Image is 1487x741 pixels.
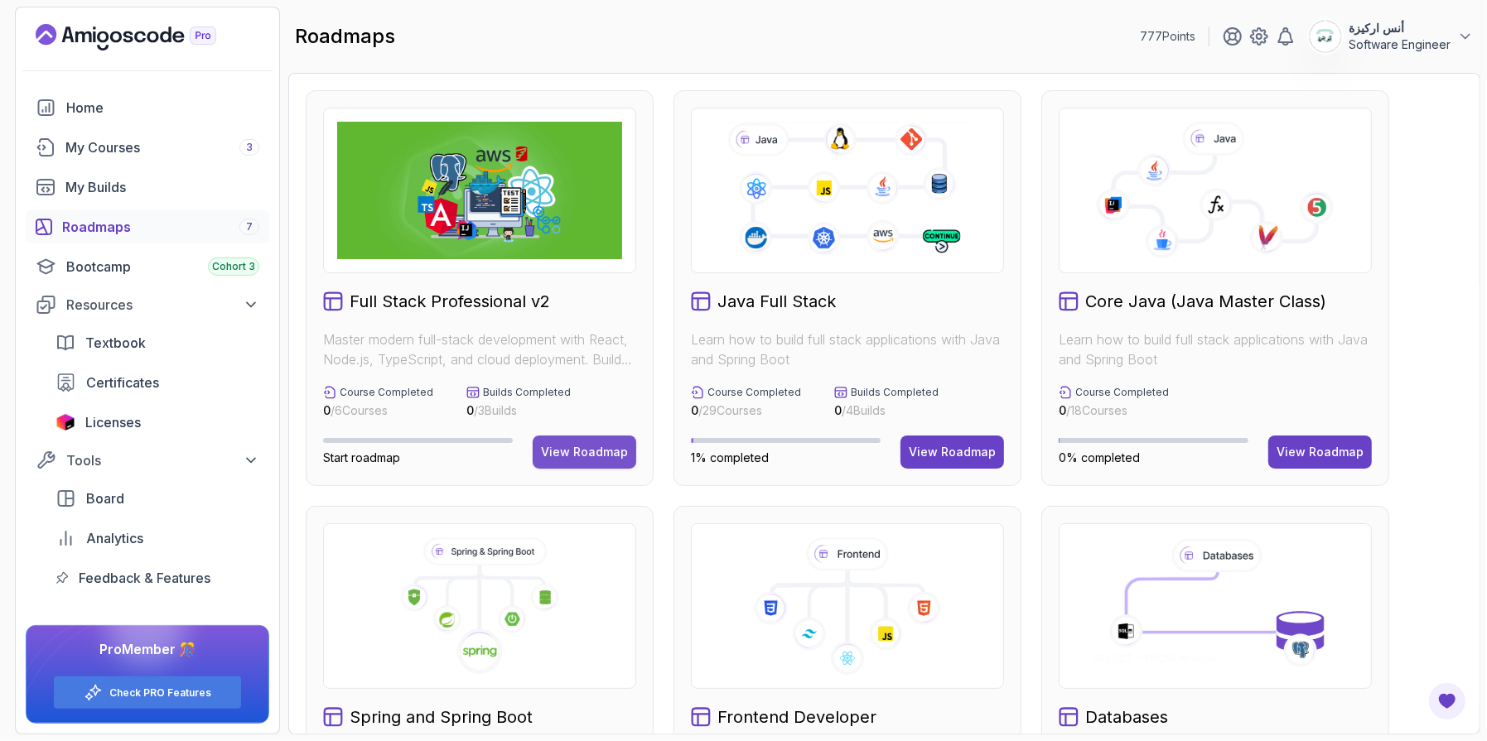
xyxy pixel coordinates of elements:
div: View Roadmap [541,444,628,460]
h2: Java Full Stack [717,290,836,313]
a: licenses [46,406,269,439]
div: View Roadmap [1277,444,1364,460]
h2: Full Stack Professional v2 [350,290,550,313]
span: Licenses [85,412,141,432]
a: home [26,91,269,124]
button: Resources [26,290,269,320]
span: Feedback & Features [79,568,210,588]
h2: Frontend Developer [717,705,876,729]
p: Learn how to build full stack applications with Java and Spring Boot [691,330,1004,369]
div: My Courses [65,137,259,157]
button: View Roadmap [533,435,636,469]
a: certificates [46,366,269,399]
span: 1% completed [691,450,769,464]
p: Builds Completed [851,386,939,399]
div: Tools [66,450,259,470]
span: Board [86,488,124,508]
p: / 18 Courses [1059,402,1169,419]
div: Home [66,98,259,118]
a: textbook [46,326,269,359]
p: / 29 Courses [691,402,801,419]
p: Software Engineer [1349,36,1451,53]
h2: roadmaps [295,23,395,50]
span: 0 [323,403,331,417]
span: Analytics [86,528,143,548]
p: Master modern full-stack development with React, Node.js, TypeScript, and cloud deployment. Build... [323,330,636,369]
span: 0 [834,403,842,417]
p: / 4 Builds [834,402,939,419]
p: Course Completed [707,386,801,399]
div: Bootcamp [66,257,259,277]
button: Check PRO Features [53,676,242,710]
div: Resources [66,295,259,315]
img: jetbrains icon [56,414,75,431]
a: Check PRO Features [109,686,211,700]
span: 0 [466,403,474,417]
button: Open Feedback Button [1427,681,1467,721]
span: 0 [1059,403,1066,417]
a: analytics [46,522,269,555]
span: 0 [691,403,698,417]
button: View Roadmap [900,435,1004,469]
span: Certificates [86,373,159,392]
button: View Roadmap [1268,435,1372,469]
a: bootcamp [26,250,269,283]
a: Landing page [36,24,254,51]
h2: Core Java (Java Master Class) [1085,290,1326,313]
span: 0% completed [1059,450,1140,464]
img: user profile image [1310,21,1341,52]
p: / 3 Builds [466,402,571,419]
span: Cohort 3 [212,260,255,273]
p: أنس اركيزة [1349,20,1451,36]
a: feedback [46,561,269,594]
span: Textbook [85,333,146,353]
div: My Builds [65,177,259,197]
a: builds [26,171,269,204]
p: 777 Points [1140,28,1195,45]
button: Tools [26,445,269,475]
a: board [46,482,269,515]
a: courses [26,131,269,164]
button: user profile imageأنس اركيزةSoftware Engineer [1309,20,1474,53]
p: Course Completed [340,386,433,399]
p: Learn how to build full stack applications with Java and Spring Boot [1059,330,1372,369]
span: 7 [246,220,253,233]
div: Roadmaps [62,217,259,237]
div: View Roadmap [909,444,996,460]
h2: Spring and Spring Boot [350,705,533,729]
img: Full Stack Professional v2 [337,122,622,259]
p: Builds Completed [483,386,571,399]
p: Course Completed [1075,386,1169,399]
h2: Databases [1085,705,1168,729]
a: roadmaps [26,210,269,243]
span: Start roadmap [323,450,400,464]
p: / 6 Courses [323,402,433,419]
span: 3 [246,141,253,154]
